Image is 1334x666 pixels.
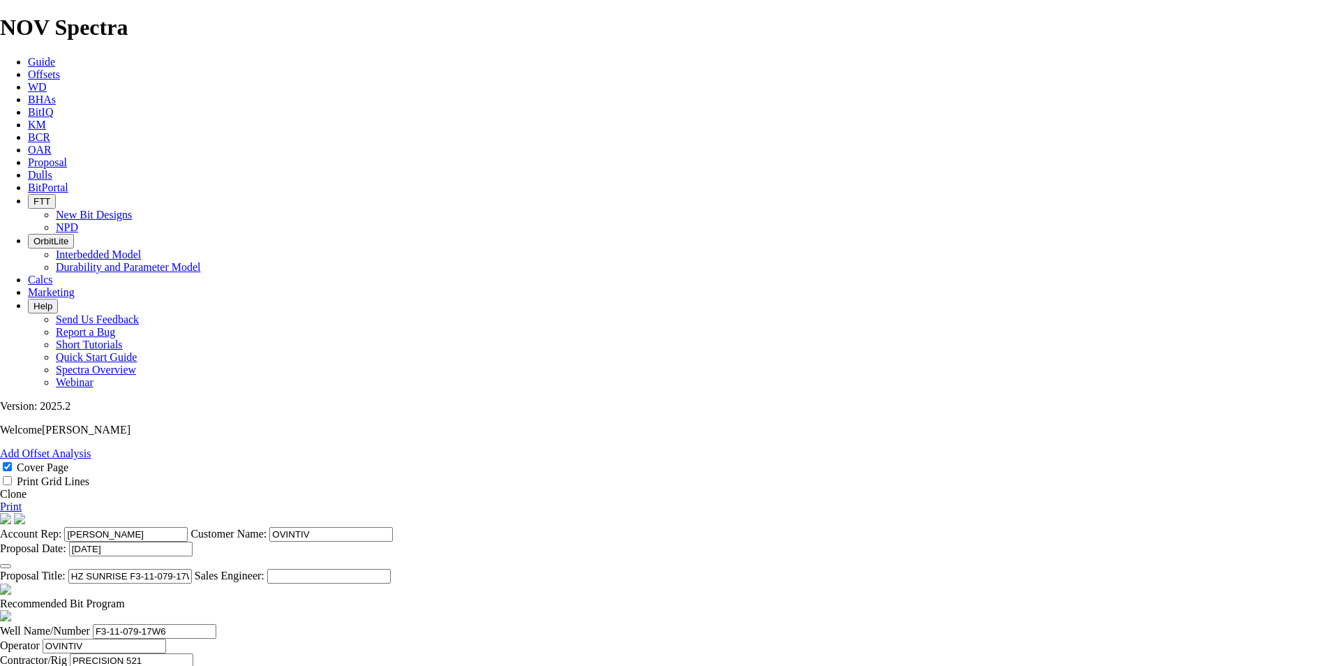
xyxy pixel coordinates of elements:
a: KM [28,119,46,131]
a: WD [28,81,47,93]
a: Dulls [28,169,52,181]
label: Customer Name: [190,528,267,540]
a: Durability and Parameter Model [56,261,201,273]
a: Send Us Feedback [56,313,139,325]
button: FTT [28,194,56,209]
a: Interbedded Model [56,249,141,260]
a: OAR [28,144,52,156]
a: BCR [28,131,50,143]
a: BHAs [28,94,56,105]
span: FTT [33,196,50,207]
label: Sales Engineer: [195,570,264,582]
a: Calcs [28,274,53,286]
a: Proposal [28,156,67,168]
button: Help [28,299,58,313]
a: Webinar [56,376,93,388]
span: [PERSON_NAME] [42,424,130,436]
a: Short Tutorials [56,339,123,350]
a: Quick Start Guide [56,351,137,363]
a: Marketing [28,286,75,298]
a: New Bit Designs [56,209,132,221]
a: Report a Bug [56,326,115,338]
a: BitIQ [28,106,53,118]
a: Guide [28,56,55,68]
a: Offsets [28,68,60,80]
span: OrbitLite [33,236,68,246]
span: Help [33,301,52,311]
button: OrbitLite [28,234,74,249]
img: cover-graphic.e5199e77.png [14,513,25,524]
a: BitPortal [28,182,68,193]
label: Print Grid Lines [17,475,89,487]
a: NPD [56,221,78,233]
label: Cover Page [17,461,68,473]
a: Spectra Overview [56,364,136,376]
